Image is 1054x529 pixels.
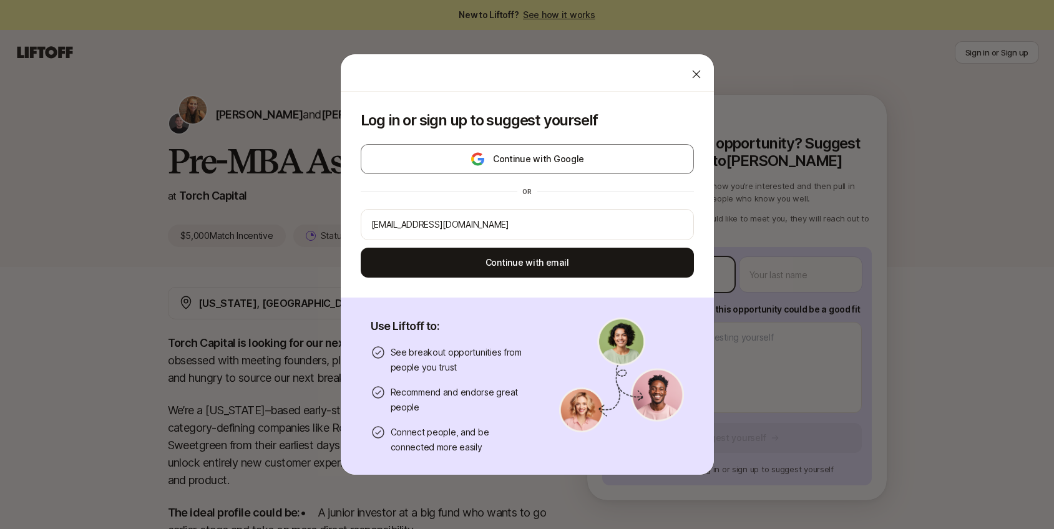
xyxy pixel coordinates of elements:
p: Use Liftoff to: [371,318,529,335]
img: signup-banner [559,318,684,432]
button: Continue with email [361,248,694,278]
div: or [517,187,537,197]
p: Recommend and endorse great people [391,385,529,415]
p: Connect people, and be connected more easily [391,425,529,455]
input: Your personal email address [371,217,683,232]
img: google-logo [470,152,486,167]
p: Log in or sign up to suggest yourself [361,112,694,129]
p: See breakout opportunities from people you trust [391,345,529,375]
button: Continue with Google [361,144,694,174]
